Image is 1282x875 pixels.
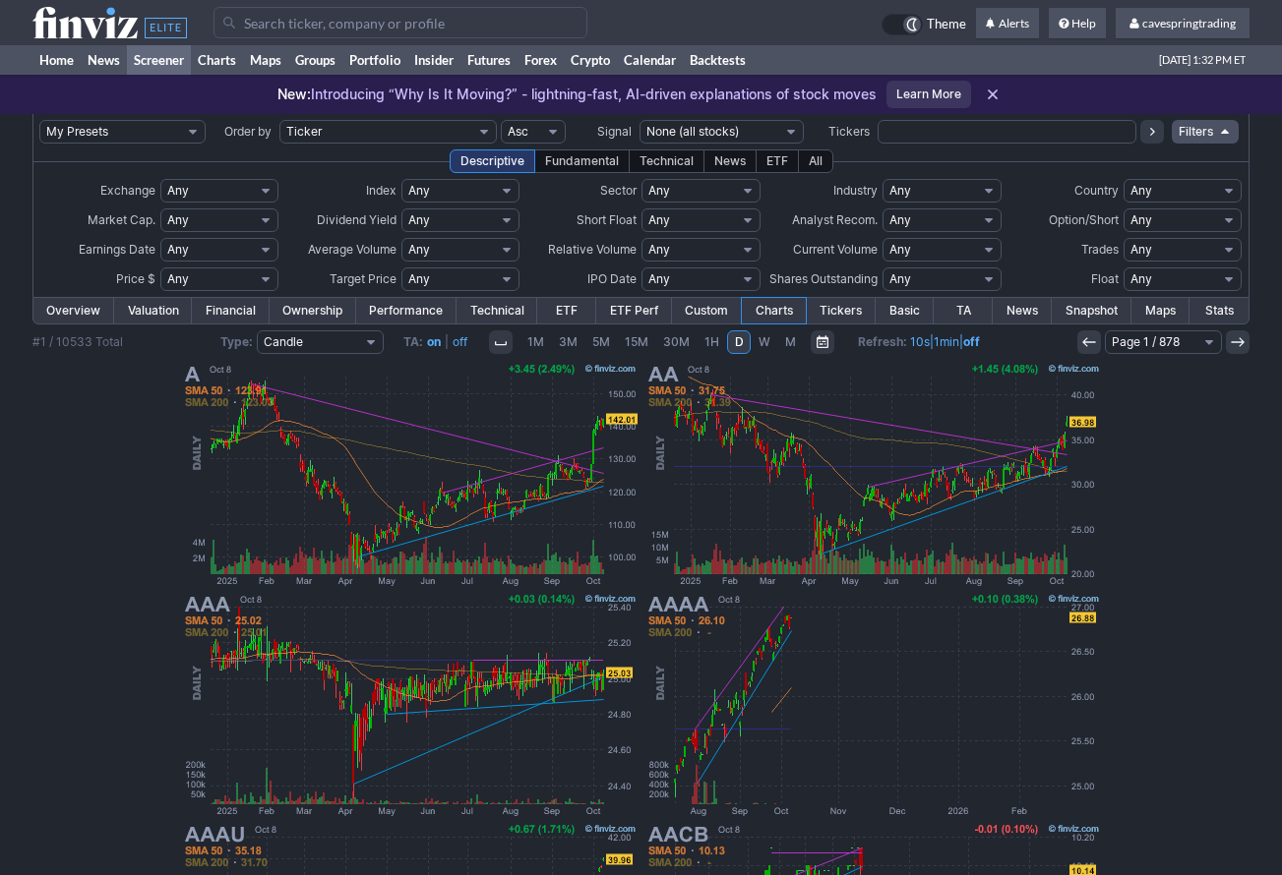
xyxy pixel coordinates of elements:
span: New: [277,86,311,102]
a: on [427,334,441,349]
span: Dividend Yield [317,212,397,227]
span: Short Float [577,212,637,227]
a: ETF Perf [596,298,671,323]
span: Earnings Date [79,242,155,257]
a: Portfolio [342,45,407,75]
a: ETF [537,298,596,323]
span: Analyst Recom. [792,212,878,227]
a: Ownership [270,298,356,323]
a: Help [1049,8,1106,39]
a: 30M [656,330,697,354]
span: IPO Date [587,271,637,286]
span: 1H [704,334,719,349]
span: 30M [663,334,690,349]
span: Price $ [116,271,155,286]
a: off [453,334,467,349]
span: | [445,334,449,349]
span: Tickers [828,124,870,139]
span: [DATE] 1:32 PM ET [1159,45,1246,75]
a: Performance [356,298,457,323]
a: News [993,298,1052,323]
div: News [703,149,757,173]
a: cavespringtrading [1116,8,1250,39]
span: M [785,334,796,349]
a: W [752,330,777,354]
span: Relative Volume [548,242,637,257]
span: Exchange [100,183,155,198]
input: Search [214,7,587,38]
span: Country [1074,183,1119,198]
span: Trades [1081,242,1119,257]
span: Market Cap. [88,212,155,227]
a: Valuation [114,298,192,323]
span: | | [858,332,980,352]
img: AA - Alcoa Corp - Stock Price Chart [642,360,1103,590]
img: AAAA - Amplius Aggressive Asset Allocation ETF - Stock Price Chart [642,590,1103,820]
a: Overview [33,298,114,323]
a: 10s [910,334,930,349]
a: Tickers [806,298,875,323]
a: Stats [1190,298,1249,323]
a: Theme [882,14,966,35]
span: Index [366,183,397,198]
div: All [798,149,833,173]
div: ETF [756,149,799,173]
button: Range [811,330,834,354]
span: 1M [527,334,544,349]
div: Descriptive [450,149,535,173]
span: 3M [559,334,578,349]
div: #1 / 10533 Total [32,332,123,352]
div: Fundamental [534,149,630,173]
a: Insider [407,45,460,75]
a: Maps [243,45,288,75]
span: W [759,334,770,349]
a: D [727,330,751,354]
span: Current Volume [793,242,878,257]
a: Learn More [886,81,971,108]
a: Futures [460,45,518,75]
a: 5M [585,330,617,354]
span: 5M [592,334,610,349]
span: D [735,334,744,349]
a: Calendar [617,45,683,75]
a: Charts [742,298,806,323]
a: Financial [192,298,269,323]
a: Forex [518,45,564,75]
span: Signal [597,124,632,139]
b: Type: [220,334,253,349]
a: TA [934,298,993,323]
a: News [81,45,127,75]
a: Groups [288,45,342,75]
span: Option/Short [1049,212,1119,227]
a: 15M [618,330,655,354]
span: Float [1091,271,1119,286]
a: Basic [876,298,935,323]
span: Average Volume [308,242,397,257]
span: Target Price [330,271,397,286]
a: M [778,330,803,354]
p: Introducing “Why Is It Moving?” - lightning-fast, AI-driven explanations of stock moves [277,85,877,104]
a: Filters [1172,120,1239,144]
span: 15M [625,334,648,349]
a: Snapshot [1052,298,1130,323]
span: Theme [927,14,966,35]
a: Technical [457,298,537,323]
span: Shares Outstanding [769,271,878,286]
a: 1H [698,330,726,354]
b: Refresh: [858,334,907,349]
a: 3M [552,330,584,354]
a: Custom [672,298,742,323]
button: Interval [489,330,513,354]
b: TA: [403,334,423,349]
div: Technical [629,149,704,173]
span: Industry [833,183,878,198]
a: 1min [934,334,959,349]
a: Home [32,45,81,75]
span: Sector [600,183,637,198]
a: Charts [191,45,243,75]
a: Backtests [683,45,753,75]
a: Crypto [564,45,617,75]
img: A - Agilent Technologies Inc - Stock Price Chart [179,360,640,590]
span: Order by [224,124,272,139]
